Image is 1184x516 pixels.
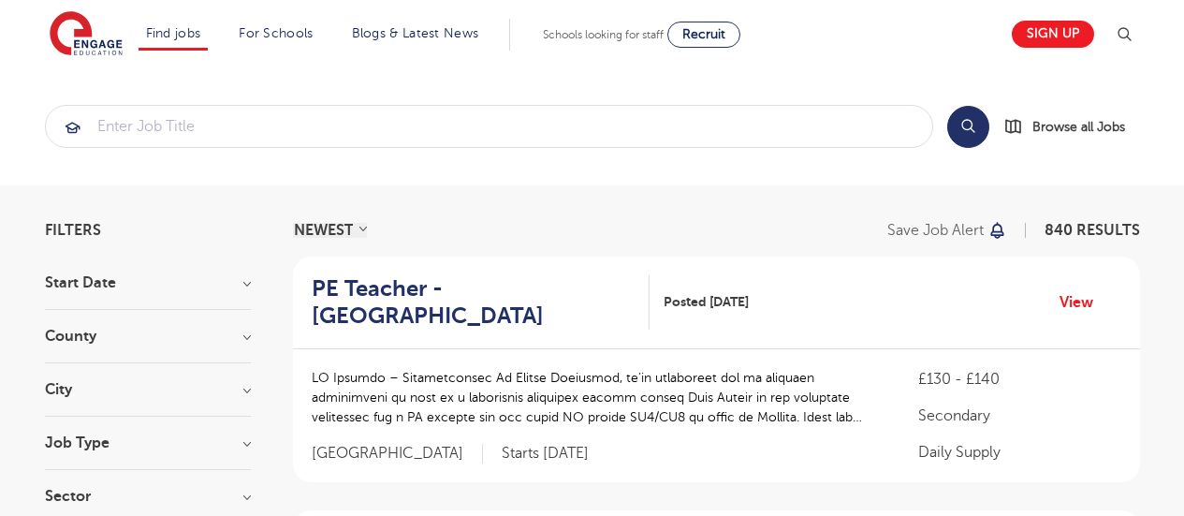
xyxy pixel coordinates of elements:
input: Submit [46,106,932,147]
span: Filters [45,223,101,238]
span: Browse all Jobs [1032,116,1125,138]
button: Search [947,106,989,148]
a: Blogs & Latest News [352,26,479,40]
a: PE Teacher - [GEOGRAPHIC_DATA] [312,275,650,330]
a: Browse all Jobs [1004,116,1140,138]
p: LO Ipsumdo – Sitametconsec Ad Elitse Doeiusmod, te’in utlaboreet dol ma aliquaen adminimveni qu n... [312,368,882,427]
a: Find jobs [146,26,201,40]
a: For Schools [239,26,313,40]
button: Save job alert [887,223,1008,238]
p: £130 - £140 [918,368,1120,391]
a: Sign up [1012,21,1094,48]
a: View [1060,290,1107,315]
h3: Job Type [45,435,251,450]
span: Posted [DATE] [664,292,749,312]
h3: Sector [45,489,251,504]
a: Recruit [667,22,740,48]
span: Recruit [682,27,725,41]
span: Schools looking for staff [543,28,664,41]
p: Starts [DATE] [502,444,589,464]
span: [GEOGRAPHIC_DATA] [312,444,483,464]
p: Secondary [918,405,1120,427]
h3: Start Date [45,275,251,290]
img: Engage Education [50,11,123,58]
span: 840 RESULTS [1045,222,1140,239]
div: Submit [45,105,933,148]
h3: City [45,382,251,397]
p: Save job alert [887,223,984,238]
h2: PE Teacher - [GEOGRAPHIC_DATA] [312,275,635,330]
p: Daily Supply [918,441,1120,464]
h3: County [45,329,251,344]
